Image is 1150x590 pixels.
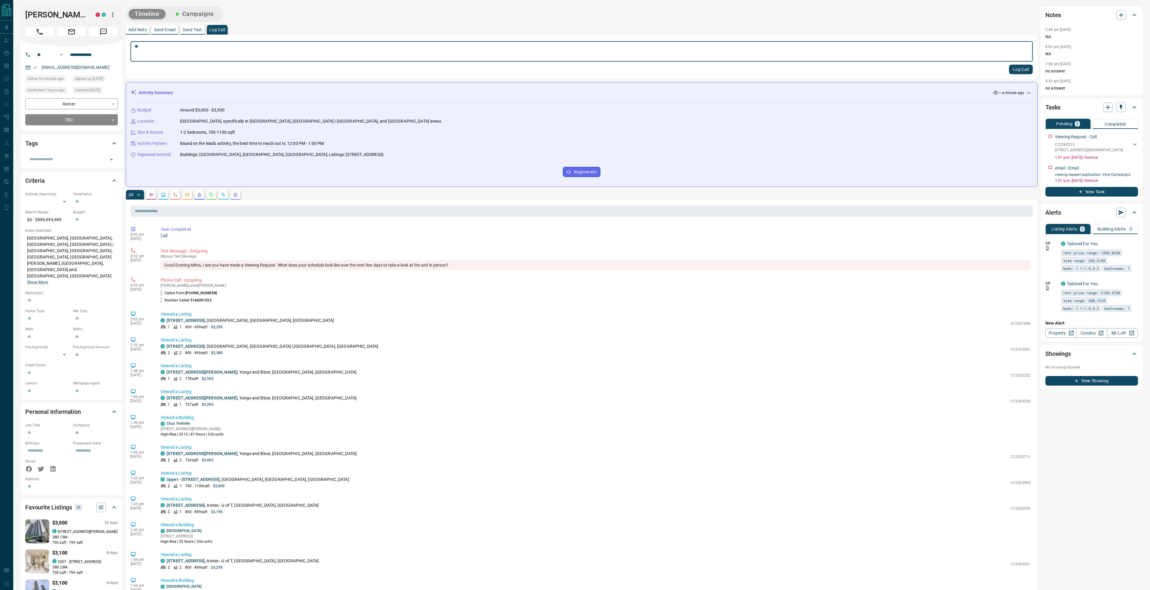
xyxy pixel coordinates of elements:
[73,441,118,446] p: Possession Date:
[173,192,178,197] svg: Calls
[52,519,67,527] p: $3,000
[161,451,165,456] div: condos.ca
[161,389,1030,395] p: Viewed a Listing
[76,504,81,511] p: 26
[1063,305,1099,311] span: beds: 1.1-1.9,2-2
[25,228,118,233] p: Areas Searched:
[161,248,1030,254] p: Text Message - Outgoing
[25,407,81,417] h2: Personal Information
[137,151,171,158] p: Repeated Interest
[180,129,235,136] p: 1-2 bedrooms, 700-1100 sqft
[58,559,101,564] p: 2007 - [STREET_ADDRESS]
[167,396,238,400] a: [STREET_ADDRESS][PERSON_NAME]
[25,503,72,512] h2: Favourite Listings
[168,324,170,330] p: 1
[1055,173,1130,177] a: viewing request application- View Campaigns
[1011,561,1030,567] p: C12203551
[161,260,1030,270] div: Good Evening Mitra, I see you have made a Viewing Request. What does your schedule look like over...
[1011,373,1030,378] p: C12333252
[130,254,152,258] p: 8:32 pm
[1011,506,1030,511] p: C12260529
[25,114,118,125] div: TBD
[105,520,118,525] p: 22 days
[25,344,70,350] p: Pre-Approved:
[211,324,223,330] p: $2,235
[1045,62,1071,66] p: 7:08 pm [DATE]
[130,450,152,454] p: 1:46 pm
[130,454,152,459] p: [DATE]
[161,496,1030,502] p: Viewed a Listing
[179,483,182,489] p: 1
[52,579,67,587] p: $3,100
[202,457,213,463] p: $3,050
[1045,187,1138,197] button: New Task
[52,529,57,533] div: condos.ca
[52,559,57,563] div: condos.ca
[73,191,118,197] p: Timeframe:
[161,363,1030,369] p: Viewed a Listing
[25,500,118,515] div: Favourite Listings26
[25,308,70,314] p: Home Type:
[130,347,152,351] p: [DATE]
[180,140,324,147] p: Based on the lead's activity, the best time to reach out is: 12:00 PM - 1:00 PM
[183,28,202,32] p: Send Text
[1063,250,1120,256] span: rent price range: 1260,8250
[1081,227,1084,231] p: 2
[58,51,65,58] button: Open
[161,318,165,323] div: condos.ca
[1045,246,1050,250] svg: Push Notification Only
[1055,141,1138,154] div: C12280215[STREET_ADDRESS],[GEOGRAPHIC_DATA]
[161,533,212,539] p: [STREET_ADDRESS]
[41,65,109,70] a: [EMAIL_ADDRESS][DOMAIN_NAME]
[209,28,225,32] p: Log Call
[167,477,220,482] a: Upper - [STREET_ADDRESS]
[161,422,165,426] div: condos.ca
[1045,28,1071,32] p: 5:49 pm [DATE]
[185,457,198,463] p: 724 sqft
[27,87,65,93] span: Contacted 7 hours ago
[130,373,152,377] p: [DATE]
[73,308,118,314] p: Min Size:
[25,476,118,482] p: Address:
[1063,258,1105,264] span: size range: 342,2198
[179,402,182,407] p: 1
[25,423,70,428] p: Job Title:
[137,107,151,113] p: Budget
[161,426,224,432] p: [STREET_ADDRESS][PERSON_NAME]
[25,87,70,95] div: Mon Aug 11 2025
[73,209,118,215] p: Budget:
[129,9,165,19] button: Timeline
[89,27,118,37] span: Message
[1097,227,1126,231] p: Building Alerts
[1045,102,1060,112] h2: Tasks
[130,283,152,287] p: 8:32 pm
[1011,454,1030,460] p: C12335711
[1076,328,1107,338] a: Condos
[137,140,167,147] p: Activity Pattern
[1055,134,1097,140] p: Viewing Request - Call
[130,369,152,373] p: 1:48 pm
[161,370,165,374] div: condos.ca
[128,193,133,197] p: All
[75,87,100,93] span: Claimed [DATE]
[167,529,201,533] a: [GEOGRAPHIC_DATA]
[161,577,1030,584] p: Viewed a Building
[1045,51,1138,57] p: NA
[211,350,223,356] p: $3,380
[1045,68,1138,74] p: no answer
[179,376,182,381] p: 2
[25,27,54,37] span: Call
[180,107,225,113] p: Around $3,000 - $3,500
[131,87,1032,98] div: Activity Summary< a minute ago
[185,509,207,515] p: 800 - 899 sqft
[161,414,1030,421] p: Viewed a Building
[75,76,103,82] span: Signed up [DATE]
[1045,281,1057,286] p: Off
[1045,79,1071,83] p: 9:35 am [DATE]
[25,139,38,148] h2: Tags
[137,129,163,136] p: Size & Rooms
[25,215,70,225] p: $0 - $999,999,999
[167,344,205,349] a: [STREET_ADDRESS]
[1055,147,1123,153] p: [STREET_ADDRESS] , [GEOGRAPHIC_DATA]
[185,565,207,570] p: 800 - 899 sqft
